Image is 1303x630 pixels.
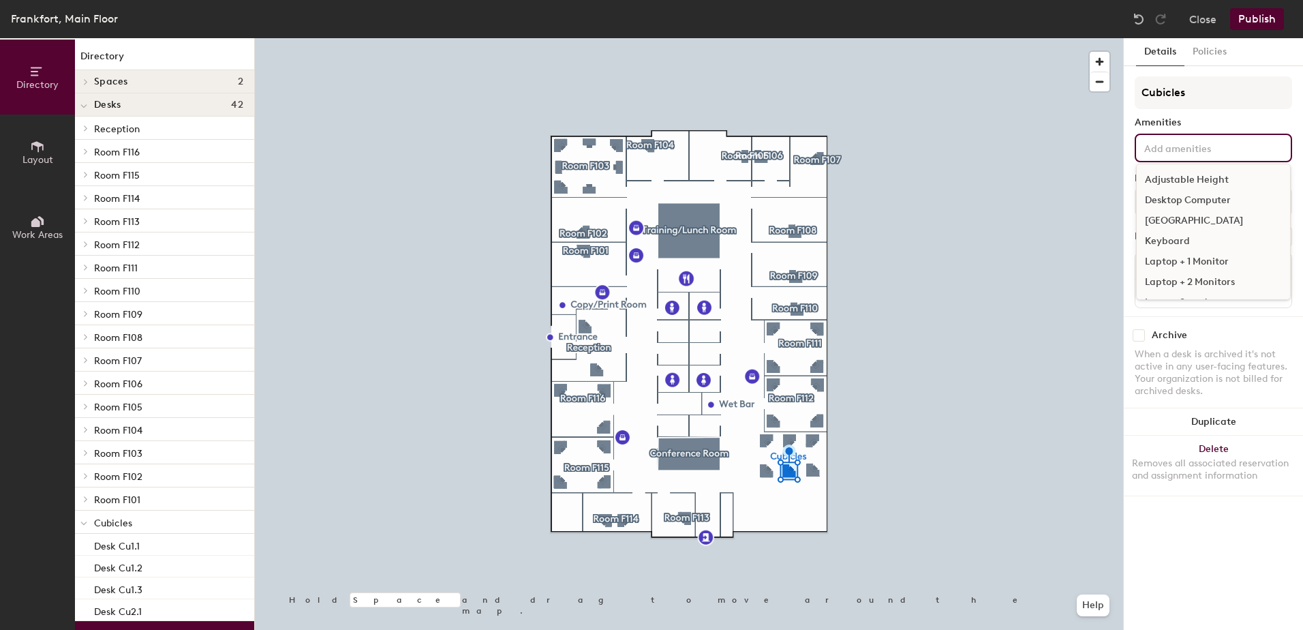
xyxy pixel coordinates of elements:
[1136,38,1184,66] button: Details
[94,517,132,529] span: Cubicles
[94,216,140,228] span: Room F113
[1124,436,1303,496] button: DeleteRemoves all associated reservation and assignment information
[75,49,254,70] h1: Directory
[1137,190,1290,211] div: Desktop Computer
[12,229,63,241] span: Work Areas
[94,537,140,552] p: Desk Cu1.1
[94,448,142,460] span: Room F103
[1135,173,1292,184] div: Desk Type
[94,239,140,251] span: Room F112
[1230,8,1284,30] button: Publish
[1135,231,1161,242] div: Desks
[94,602,142,618] p: Desk Cu2.1
[94,286,140,297] span: Room F110
[1132,457,1295,482] div: Removes all associated reservation and assignment information
[1077,595,1109,616] button: Help
[1154,12,1167,26] img: Redo
[94,402,142,413] span: Room F105
[1141,139,1264,155] input: Add amenities
[94,170,140,181] span: Room F115
[94,558,142,574] p: Desk Cu1.2
[1132,12,1146,26] img: Undo
[1137,170,1290,190] div: Adjustable Height
[94,378,142,390] span: Room F106
[1135,348,1292,397] div: When a desk is archived it's not active in any user-facing features. Your organization is not bil...
[94,193,140,205] span: Room F114
[231,100,243,110] span: 42
[1189,8,1216,30] button: Close
[94,262,138,274] span: Room F111
[94,425,142,436] span: Room F104
[1135,190,1292,214] button: Hoteled
[94,471,142,483] span: Room F102
[94,123,140,135] span: Reception
[22,154,53,166] span: Layout
[1137,252,1290,272] div: Laptop + 1 Monitor
[1137,231,1290,252] div: Keyboard
[94,100,121,110] span: Desks
[94,580,142,596] p: Desk Cu1.3
[238,76,243,87] span: 2
[94,147,140,158] span: Room F116
[94,76,128,87] span: Spaces
[16,79,59,91] span: Directory
[94,355,142,367] span: Room F107
[1184,38,1235,66] button: Policies
[1137,211,1290,231] div: [GEOGRAPHIC_DATA]
[94,309,142,320] span: Room F109
[94,332,142,344] span: Room F108
[94,494,140,506] span: Room F101
[1124,408,1303,436] button: Duplicate
[1152,330,1187,341] div: Archive
[1137,292,1290,313] div: Laptop Stand
[1135,117,1292,128] div: Amenities
[1137,272,1290,292] div: Laptop + 2 Monitors
[11,10,118,27] div: Frankfort, Main Floor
